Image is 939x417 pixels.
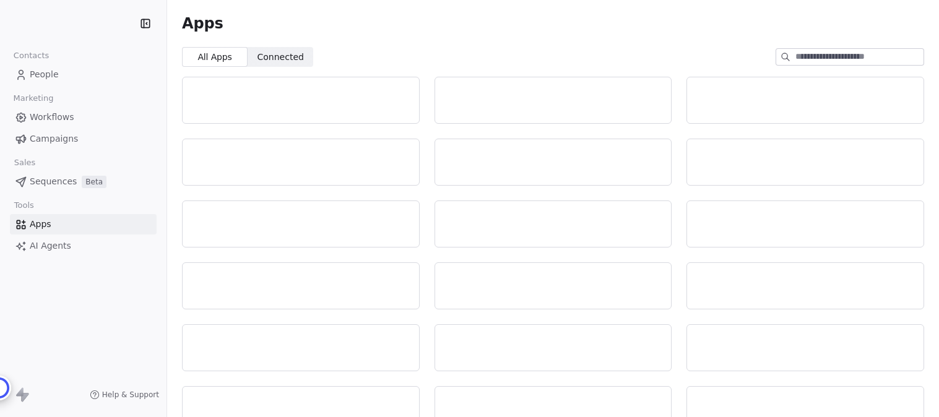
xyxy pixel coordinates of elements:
[30,218,51,231] span: Apps
[182,14,223,33] span: Apps
[10,171,157,192] a: SequencesBeta
[10,107,157,127] a: Workflows
[30,239,71,252] span: AI Agents
[10,236,157,256] a: AI Agents
[82,176,106,188] span: Beta
[8,89,59,108] span: Marketing
[90,390,159,400] a: Help & Support
[9,153,41,172] span: Sales
[102,390,159,400] span: Help & Support
[10,214,157,234] a: Apps
[8,46,54,65] span: Contacts
[30,111,74,124] span: Workflows
[30,132,78,145] span: Campaigns
[10,129,157,149] a: Campaigns
[9,196,39,215] span: Tools
[257,51,304,64] span: Connected
[10,64,157,85] a: People
[30,175,77,188] span: Sequences
[30,68,59,81] span: People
